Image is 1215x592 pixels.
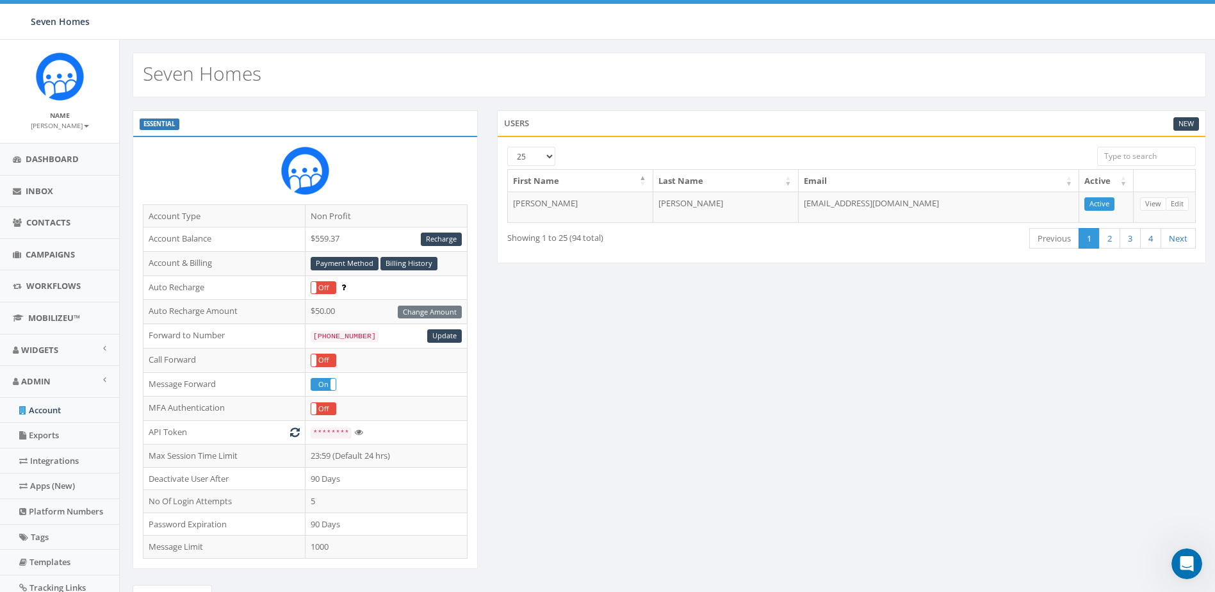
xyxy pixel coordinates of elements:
[20,244,236,294] div: If your payment method looks good and you're still experiencing limits, you may need to contact f...
[653,192,799,222] td: [PERSON_NAME]
[143,467,306,490] td: Deactivate User After
[508,170,653,192] th: First Name: activate to sort column descending
[11,381,245,403] textarea: Message…
[10,27,246,65] div: RallyBot says…
[305,490,467,513] td: 5
[20,340,200,403] div: I'm sorry for the confusion earlier and hope this helps clarify the issue. Would you like to prov...
[140,119,179,130] label: ESSENTIAL
[305,300,467,324] td: $50.00
[20,311,173,324] div: Is that what you were looking for?
[305,204,467,227] td: Non Profit
[305,536,467,559] td: 1000
[143,421,306,445] td: API Token
[26,153,79,165] span: Dashboard
[54,270,211,281] a: [EMAIL_ADDRESS][DOMAIN_NAME]
[26,280,81,292] span: Workflows
[143,513,306,536] td: Password Expiration
[508,192,653,222] td: [PERSON_NAME]
[10,304,246,333] div: RallyBot says…
[10,333,210,411] div: I'm sorry for the confusion earlier and hope this helps clarify the issue. Would you like to prov...
[143,348,306,372] td: Call Forward
[427,329,462,343] a: Update
[143,490,306,513] td: No Of Login Attempts
[81,408,92,418] button: Start recording
[1166,197,1189,211] a: Edit
[380,257,437,270] a: Billing History
[143,251,306,275] td: Account & Billing
[20,111,236,181] div: If you have plenty of funding but are still hitting usage limits, this might be a payment method ...
[281,147,329,195] img: Rally_Corp_Icon.png
[1079,228,1100,249] a: 1
[28,312,80,324] span: MobilizeU™
[10,103,246,302] div: If you have plenty of funding but are still hitting usage limits, this might be a payment method ...
[1161,228,1196,249] a: Next
[37,7,57,28] img: Profile image for RallyBot
[20,35,161,47] div: Did that answer your question?
[20,188,236,238] div: Check your account tab to ensure your payment method is current and active. Even with account fun...
[40,408,51,418] button: Emoji picker
[507,227,783,244] div: Showing 1 to 25 (94 total)
[112,72,236,85] div: no. I have plenty of funding
[61,408,71,418] button: Gif picker
[305,467,467,490] td: 90 Days
[143,275,306,300] td: Auto Recharge
[102,65,246,93] div: no. I have plenty of funding
[799,192,1079,222] td: [EMAIL_ADDRESS][DOMAIN_NAME]
[311,281,336,295] div: OnOff
[220,403,240,423] button: Send a message…
[311,403,336,415] label: Off
[799,170,1079,192] th: Email: activate to sort column ascending
[31,121,89,130] small: [PERSON_NAME]
[31,119,89,131] a: [PERSON_NAME]
[1120,228,1141,249] a: 3
[10,103,246,304] div: RallyBot says…
[311,331,379,342] code: [PHONE_NUMBER]
[1029,228,1079,249] a: Previous
[311,257,379,270] a: Payment Method
[26,249,75,260] span: Campaigns
[23,172,33,183] a: Source reference 11536800:
[143,63,261,84] h2: Seven Homes
[497,110,1206,136] div: Users
[143,372,306,397] td: Message Forward
[311,282,336,294] label: Off
[200,5,225,29] button: Home
[62,6,104,16] h1: RallyBot
[143,536,306,559] td: Message Limit
[1140,228,1161,249] a: 4
[26,185,53,197] span: Inbox
[305,444,467,467] td: 23:59 (Default 24 hrs)
[311,378,336,391] div: OnOff
[31,15,90,28] span: Seven Homes
[143,300,306,324] td: Auto Recharge Amount
[143,227,306,252] td: Account Balance
[21,375,51,387] span: Admin
[290,428,300,436] i: Generate New Token
[143,397,306,421] td: MFA Authentication
[10,333,246,439] div: RallyBot says…
[305,227,467,252] td: $559.37
[62,16,159,29] p: The team can also help
[1140,197,1166,211] a: View
[21,344,58,356] span: Widgets
[305,513,467,536] td: 90 Days
[143,444,306,467] td: Max Session Time Limit
[143,324,306,349] td: Forward to Number
[1079,170,1134,192] th: Active: activate to sort column ascending
[1171,548,1202,579] iframe: Intercom live chat
[1084,197,1114,211] a: Active
[1097,147,1196,166] input: Type to search
[20,408,30,418] button: Upload attachment
[421,233,462,246] a: Recharge
[10,65,246,103] div: Nick says…
[10,304,183,332] div: Is that what you were looking for?
[653,170,799,192] th: Last Name: activate to sort column ascending
[311,402,336,416] div: OnOff
[225,5,248,28] div: Close
[1099,228,1120,249] a: 2
[341,281,346,293] span: Enable to prevent campaign failure.
[311,354,336,367] div: OnOff
[143,204,306,227] td: Account Type
[1173,117,1199,131] a: New
[26,217,70,228] span: Contacts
